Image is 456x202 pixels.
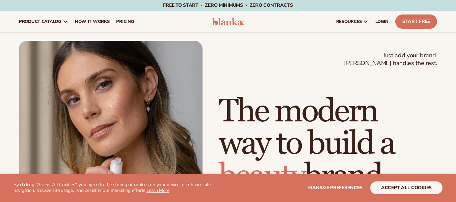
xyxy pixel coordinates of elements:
[14,182,225,194] p: By clicking "Accept All Cookies", you agree to the storing of cookies on your device to enhance s...
[219,95,437,193] h1: The modern way to build a brand
[375,19,388,24] span: LOGIN
[308,181,363,194] button: Manage preferences
[16,11,72,32] a: product catalog
[163,2,293,8] span: Free to start · ZERO minimums · ZERO contracts
[336,19,362,24] span: resources
[219,156,304,196] span: beauty
[212,18,244,26] img: logo
[370,181,442,194] button: accept all cookies
[113,11,137,32] a: pricing
[72,11,113,32] a: How It Works
[372,11,392,32] a: LOGIN
[395,15,437,29] a: Start Free
[308,184,363,191] span: Manage preferences
[344,52,437,67] span: Just add your brand. [PERSON_NAME] handles the rest.
[116,19,134,24] span: pricing
[75,19,110,24] span: How It Works
[19,19,61,24] span: product catalog
[333,11,372,32] a: resources
[146,187,169,194] a: Learn More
